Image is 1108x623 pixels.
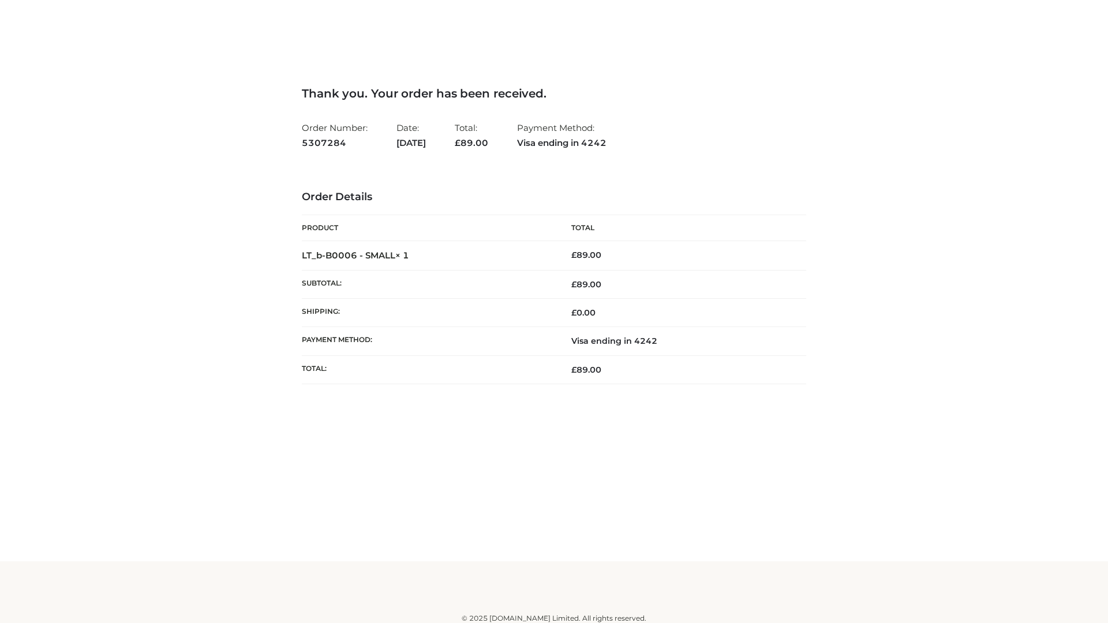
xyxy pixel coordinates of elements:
th: Shipping: [302,299,554,327]
strong: Visa ending in 4242 [517,136,607,151]
span: 89.00 [571,279,601,290]
th: Total [554,215,806,241]
h3: Order Details [302,191,806,204]
th: Total: [302,355,554,384]
span: £ [571,307,577,318]
bdi: 89.00 [571,250,601,260]
strong: LT_b-B0006 - SMALL [302,250,409,261]
td: Visa ending in 4242 [554,327,806,355]
li: Date: [396,118,426,153]
h3: Thank you. Your order has been received. [302,87,806,100]
span: £ [455,137,461,148]
span: £ [571,250,577,260]
th: Payment method: [302,327,554,355]
li: Order Number: [302,118,368,153]
strong: [DATE] [396,136,426,151]
span: £ [571,365,577,375]
th: Product [302,215,554,241]
li: Total: [455,118,488,153]
bdi: 0.00 [571,307,596,318]
strong: 5307284 [302,136,368,151]
span: 89.00 [455,137,488,148]
strong: × 1 [395,250,409,261]
th: Subtotal: [302,270,554,298]
span: 89.00 [571,365,601,375]
span: £ [571,279,577,290]
li: Payment Method: [517,118,607,153]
